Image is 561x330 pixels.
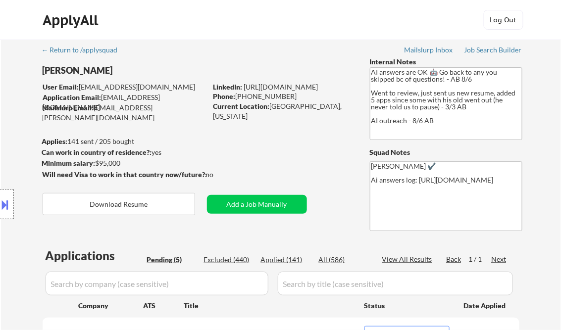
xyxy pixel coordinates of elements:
a: ← Return to /applysquad [42,46,127,56]
div: All (586) [319,255,368,265]
div: [GEOGRAPHIC_DATA], [US_STATE] [213,101,354,121]
div: Excluded (440) [204,255,254,265]
div: Mailslurp Inbox [405,47,454,53]
div: Back [447,254,462,264]
div: Job Search Builder [464,47,522,53]
div: Internal Notes [370,57,522,67]
div: Next [492,254,508,264]
div: ApplyAll [43,12,102,29]
div: [PHONE_NUMBER] [213,92,354,101]
a: Mailslurp Inbox [405,46,454,56]
div: Date Applied [464,301,508,311]
strong: Current Location: [213,102,270,110]
a: Job Search Builder [464,46,522,56]
div: Title [184,301,355,311]
button: Add a Job Manually [207,195,307,214]
a: [URL][DOMAIN_NAME] [244,83,318,91]
div: Applied (141) [261,255,310,265]
div: View All Results [382,254,435,264]
strong: Phone: [213,92,236,100]
strong: LinkedIn: [213,83,243,91]
div: ← Return to /applysquad [42,47,127,53]
div: no [206,170,234,180]
input: Search by title (case sensitive) [278,272,513,295]
div: Status [364,296,450,314]
button: Log Out [484,10,523,30]
div: Squad Notes [370,147,522,157]
div: 1 / 1 [469,254,492,264]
